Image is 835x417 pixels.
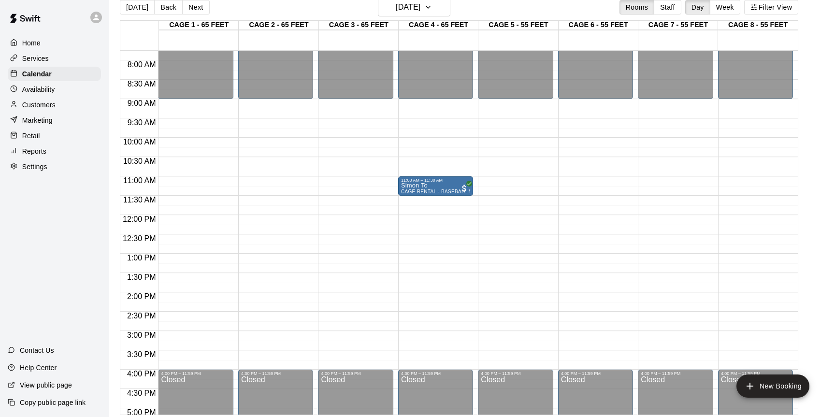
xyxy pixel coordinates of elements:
[120,234,158,243] span: 12:30 PM
[718,21,798,30] div: CAGE 8 - 55 FEET
[8,36,101,50] a: Home
[399,21,478,30] div: CAGE 4 - 65 FEET
[8,51,101,66] a: Services
[561,371,630,376] div: 4:00 PM – 11:59 PM
[120,215,158,223] span: 12:00 PM
[125,80,158,88] span: 8:30 AM
[401,371,470,376] div: 4:00 PM – 11:59 PM
[159,21,239,30] div: CAGE 1 - 65 FEET
[20,345,54,355] p: Contact Us
[125,292,158,301] span: 2:00 PM
[736,374,809,398] button: add
[125,370,158,378] span: 4:00 PM
[20,380,72,390] p: View public page
[125,408,158,417] span: 5:00 PM
[401,189,492,194] span: CAGE RENTAL - BASEBALL MACHINE
[8,159,101,174] a: Settings
[319,21,399,30] div: CAGE 3 - 65 FEET
[22,146,46,156] p: Reports
[239,21,318,30] div: CAGE 2 - 65 FEET
[22,131,40,141] p: Retail
[478,21,558,30] div: CAGE 5 - 55 FEET
[8,98,101,112] a: Customers
[460,184,469,193] span: All customers have paid
[8,67,101,81] a: Calendar
[22,162,47,172] p: Settings
[125,389,158,397] span: 4:30 PM
[125,331,158,339] span: 3:00 PM
[22,54,49,63] p: Services
[121,138,158,146] span: 10:00 AM
[22,38,41,48] p: Home
[125,350,158,359] span: 3:30 PM
[125,60,158,69] span: 8:00 AM
[22,100,56,110] p: Customers
[401,178,470,183] div: 11:00 AM – 11:30 AM
[125,254,158,262] span: 1:00 PM
[121,176,158,185] span: 11:00 AM
[125,118,158,127] span: 9:30 AM
[161,371,230,376] div: 4:00 PM – 11:59 PM
[8,144,101,158] a: Reports
[481,371,550,376] div: 4:00 PM – 11:59 PM
[22,85,55,94] p: Availability
[125,312,158,320] span: 2:30 PM
[20,398,86,407] p: Copy public page link
[241,371,310,376] div: 4:00 PM – 11:59 PM
[121,196,158,204] span: 11:30 AM
[8,82,101,97] a: Availability
[638,21,718,30] div: CAGE 7 - 55 FEET
[121,157,158,165] span: 10:30 AM
[396,0,420,14] h6: [DATE]
[641,371,710,376] div: 4:00 PM – 11:59 PM
[22,115,53,125] p: Marketing
[20,363,57,373] p: Help Center
[125,99,158,107] span: 9:00 AM
[559,21,638,30] div: CAGE 6 - 55 FEET
[721,371,790,376] div: 4:00 PM – 11:59 PM
[321,371,390,376] div: 4:00 PM – 11:59 PM
[22,69,52,79] p: Calendar
[8,113,101,128] a: Marketing
[8,129,101,143] a: Retail
[398,176,473,196] div: 11:00 AM – 11:30 AM: Simon To
[125,273,158,281] span: 1:30 PM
